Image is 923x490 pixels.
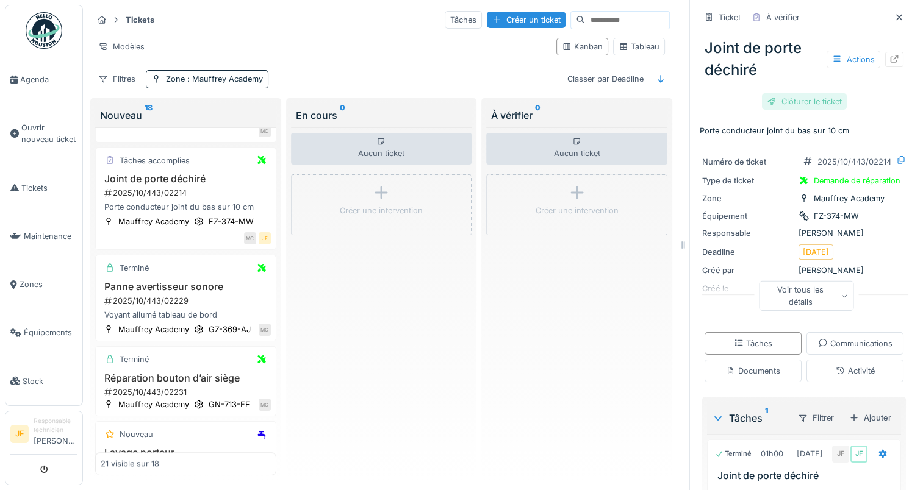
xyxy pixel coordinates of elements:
li: JF [10,425,29,443]
div: MC [244,232,256,244]
div: MC [259,324,271,336]
div: Porte conducteur joint du bas sur 10 cm [101,201,271,213]
div: Clôturer le ticket [762,93,847,110]
h3: Joint de porte déchiré [717,470,896,481]
a: Équipements [5,308,82,357]
h3: Lavage porteur [101,447,271,458]
div: 2025/10/443/02231 [103,386,271,398]
div: Voyant allumé tableau de bord [101,309,271,321]
h3: Joint de porte déchiré [101,173,271,185]
strong: Tickets [121,14,159,26]
div: Tâches [712,411,788,425]
div: JF [850,446,867,463]
span: Zones [20,279,77,290]
div: 2025/10/443/02229 [103,295,271,307]
div: En cours [296,108,467,122]
div: Zone [702,193,794,204]
div: JF [259,232,271,244]
div: Tâches [734,338,772,349]
div: Activité [836,365,875,377]
div: Numéro de ticket [702,156,794,168]
div: Terminé [120,353,149,365]
div: MC [259,399,271,411]
img: Badge_color-CXgf-gQk.svg [26,12,62,49]
div: Ajouter [844,410,896,426]
a: Tickets [5,164,82,212]
span: Maintenance [24,230,77,242]
div: Nouveau [120,428,153,440]
div: Filtres [93,70,141,88]
div: GN-713-EF [209,399,250,410]
div: Responsable technicien [34,416,77,435]
a: Maintenance [5,212,82,260]
div: Créer un ticket [487,12,566,28]
div: Ticket [719,12,741,23]
div: Terminé [715,449,752,459]
div: Voir tous les détails [760,281,854,310]
sup: 1 [765,411,768,425]
div: Mauffrey Academy [118,399,189,410]
div: Demande de réparation [814,175,900,186]
div: Créer une intervention [340,205,423,216]
div: À vérifier [766,12,800,23]
div: Communications [818,338,892,349]
div: [PERSON_NAME] [702,227,906,239]
div: Zone [166,73,263,85]
span: Agenda [20,74,77,85]
div: Responsable [702,227,794,239]
div: Joint de porte déchiré [700,32,908,86]
div: Mauffrey Academy [118,216,189,227]
sup: 0 [340,108,345,122]
div: Documents [726,365,780,377]
a: Ouvrir nouveau ticket [5,104,82,163]
div: Tableau [619,41,659,52]
div: 21 visible sur 18 [101,458,159,470]
div: Tâches accomplies [120,155,190,166]
sup: 18 [145,108,153,122]
h3: Réparation bouton d’air siège [101,372,271,384]
div: FZ-374-MW [814,210,859,222]
div: 01h00 [761,448,783,460]
div: [DATE] [803,246,829,258]
a: Zones [5,260,82,308]
div: Créé par [702,265,794,276]
div: Kanban [562,41,603,52]
div: MC [259,125,271,137]
h3: Panne avertisseur sonore [101,281,271,293]
div: Mauffrey Academy [118,324,189,335]
div: [DATE] [797,448,823,460]
sup: 0 [535,108,541,122]
div: Créer une intervention [536,205,619,216]
p: Porte conducteur joint du bas sur 10 cm [700,125,908,137]
div: Tâches [445,11,482,29]
a: Stock [5,357,82,405]
div: Mauffrey Academy [814,193,885,204]
span: Tickets [21,182,77,194]
a: Agenda [5,55,82,104]
div: [PERSON_NAME] [702,265,906,276]
div: Aucun ticket [291,133,472,165]
a: JF Responsable technicien[PERSON_NAME] [10,416,77,455]
span: : Mauffrey Academy [185,74,263,83]
span: Équipements [24,327,77,338]
div: Filtrer [792,409,839,427]
li: [PERSON_NAME] [34,416,77,452]
div: Deadline [702,246,794,258]
span: Ouvrir nouveau ticket [21,122,77,145]
div: Aucun ticket [486,133,667,165]
div: Modèles [93,38,150,55]
div: FZ-374-MW [209,216,254,227]
div: Terminé [120,262,149,274]
div: 2025/10/443/02214 [817,156,891,168]
span: Stock [23,375,77,387]
div: À vérifier [491,108,663,122]
div: Classer par Deadline [562,70,649,88]
div: Équipement [702,210,794,222]
div: JF [832,446,849,463]
div: Nouveau [100,108,271,122]
div: Type de ticket [702,175,794,186]
div: Actions [827,51,880,68]
div: GZ-369-AJ [209,324,251,335]
div: 2025/10/443/02214 [103,187,271,199]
